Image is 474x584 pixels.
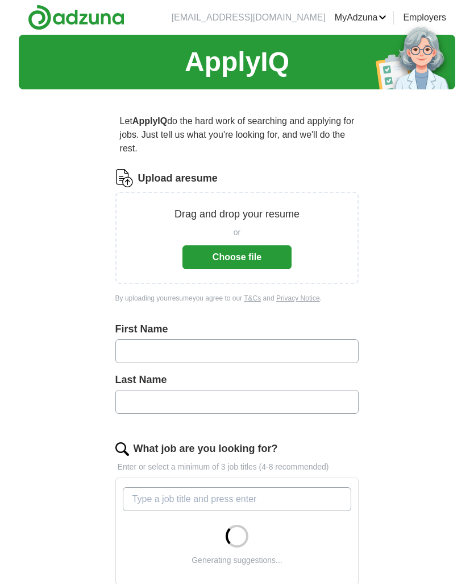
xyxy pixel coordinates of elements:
[115,110,359,160] p: Let do the hard work of searching and applying for jobs. Just tell us what you're looking for, an...
[185,42,289,83] h1: ApplyIQ
[115,461,359,473] p: Enter or select a minimum of 3 job titles (4-8 recommended)
[276,294,320,302] a: Privacy Notice
[115,372,359,388] label: Last Name
[244,294,261,302] a: T&Cs
[28,5,124,30] img: Adzuna logo
[174,207,300,222] p: Drag and drop your resume
[115,169,134,187] img: CV Icon
[192,554,282,566] div: Generating suggestions...
[234,227,240,238] span: or
[132,116,167,126] strong: ApplyIQ
[335,11,387,24] a: MyAdzuna
[403,11,446,24] a: Employers
[115,293,359,303] div: By uploading your resume you agree to our and .
[134,441,278,456] label: What job are you looking for?
[115,442,129,456] img: search.png
[138,171,218,186] label: Upload a resume
[115,322,359,337] label: First Name
[123,487,352,511] input: Type a job title and press enter
[182,245,292,269] button: Choose file
[172,11,326,24] li: [EMAIL_ADDRESS][DOMAIN_NAME]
